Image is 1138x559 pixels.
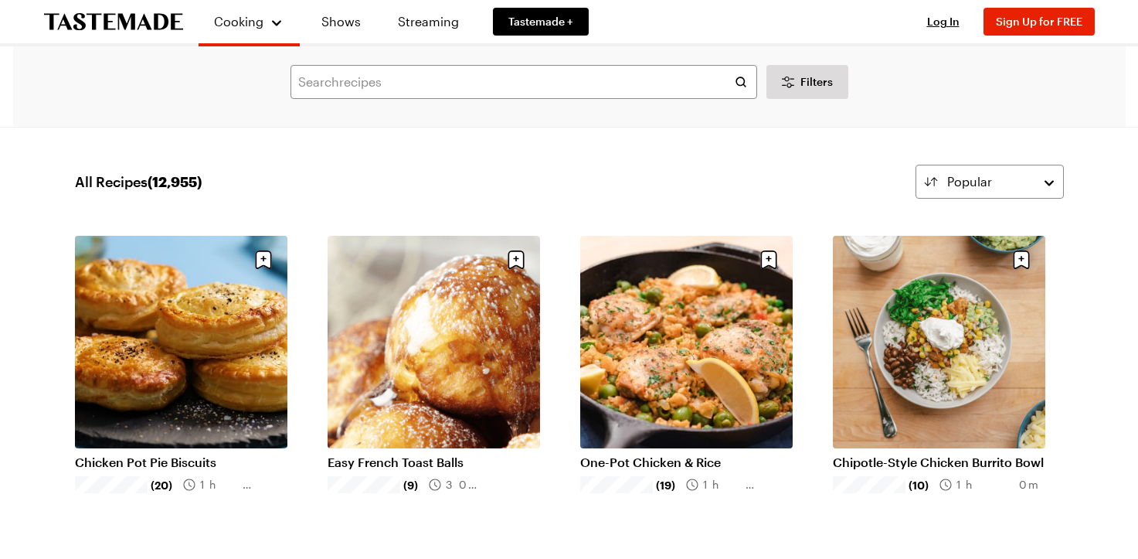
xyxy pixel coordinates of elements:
[1007,245,1036,274] button: Save recipe
[328,455,540,470] a: Easy French Toast Balls
[493,8,589,36] a: Tastemade +
[214,6,284,37] button: Cooking
[214,14,263,29] span: Cooking
[148,173,202,190] span: ( 12,955 )
[983,8,1095,36] button: Sign Up for FREE
[996,15,1082,28] span: Sign Up for FREE
[766,65,848,99] button: Desktop filters
[915,165,1064,199] button: Popular
[580,455,793,470] a: One-Pot Chicken & Rice
[754,245,783,274] button: Save recipe
[912,14,974,29] button: Log In
[249,245,278,274] button: Save recipe
[508,14,573,29] span: Tastemade +
[927,15,960,28] span: Log In
[833,455,1045,470] a: Chipotle-Style Chicken Burrito Bowl
[947,172,992,191] span: Popular
[75,171,202,193] span: All Recipes
[501,245,531,274] button: Save recipe
[800,74,833,90] span: Filters
[44,13,183,31] a: To Tastemade Home Page
[75,455,287,470] a: Chicken Pot Pie Biscuits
